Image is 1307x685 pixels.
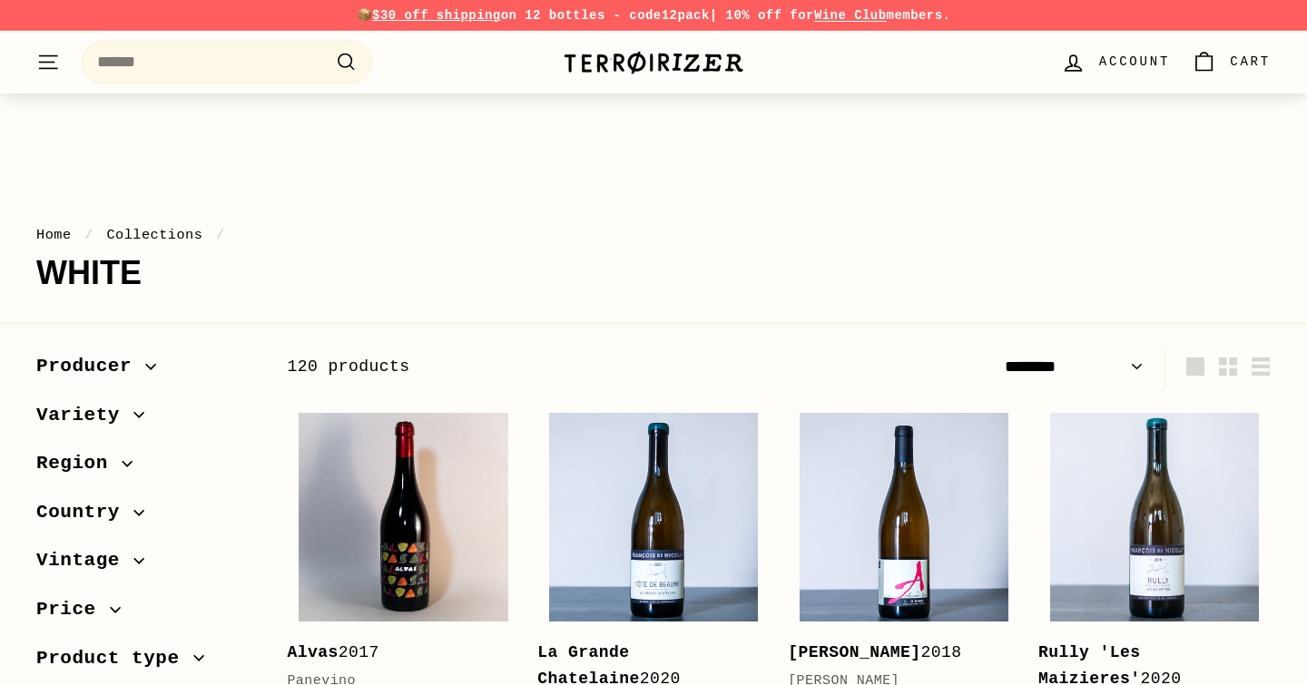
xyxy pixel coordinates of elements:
[788,643,920,661] b: [PERSON_NAME]
[287,354,779,380] div: 120 products
[662,8,710,23] strong: 12pack
[211,227,230,243] span: /
[1230,52,1271,72] span: Cart
[36,590,258,639] button: Price
[36,545,133,576] span: Vintage
[106,227,202,243] a: Collections
[36,493,258,542] button: Country
[788,640,1002,666] div: 2018
[1099,52,1170,72] span: Account
[36,448,122,479] span: Region
[36,400,133,431] span: Variety
[36,347,258,396] button: Producer
[36,396,258,445] button: Variety
[287,643,338,661] b: Alvas
[36,594,110,625] span: Price
[814,8,887,23] a: Wine Club
[36,351,145,382] span: Producer
[36,5,1271,25] p: 📦 on 12 bottles - code | 10% off for members.
[36,444,258,493] button: Region
[36,227,72,243] a: Home
[36,541,258,590] button: Vintage
[287,640,501,666] div: 2017
[36,255,1271,291] h1: White
[1050,35,1181,89] a: Account
[36,224,1271,246] nav: breadcrumbs
[36,497,133,528] span: Country
[36,643,193,674] span: Product type
[80,227,98,243] span: /
[372,8,501,23] span: $30 off shipping
[1181,35,1282,89] a: Cart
